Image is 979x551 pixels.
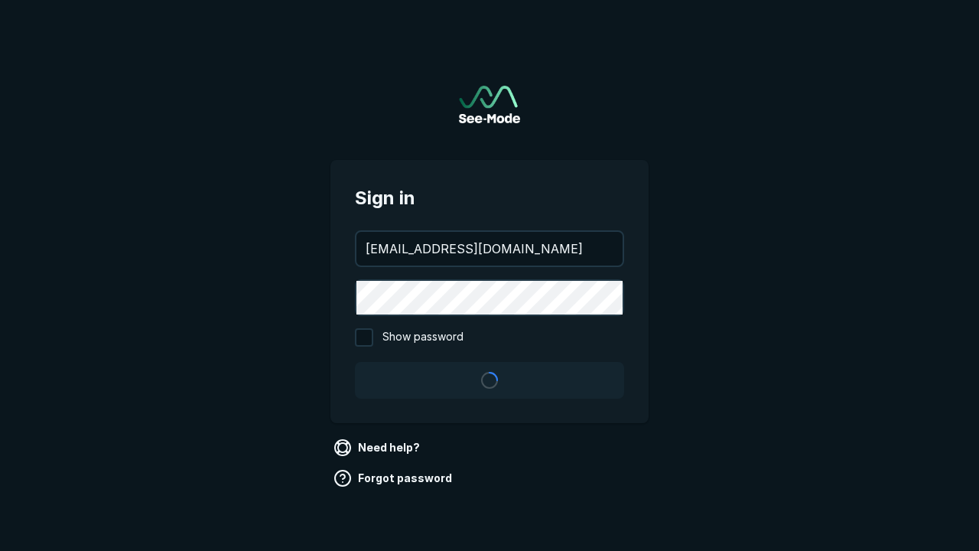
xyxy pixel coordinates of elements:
img: See-Mode Logo [459,86,520,123]
a: Go to sign in [459,86,520,123]
span: Sign in [355,184,624,212]
a: Forgot password [330,466,458,491]
a: Need help? [330,435,426,460]
input: your@email.com [356,232,623,266]
span: Show password [382,328,463,347]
